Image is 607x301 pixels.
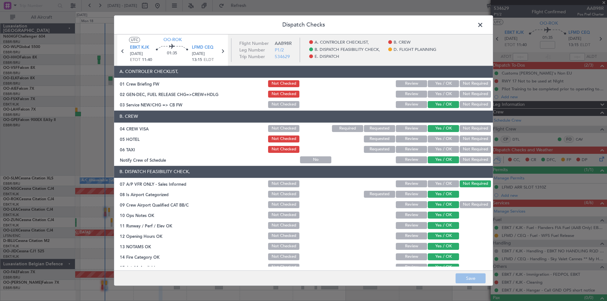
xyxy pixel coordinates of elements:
button: Not Required [460,101,491,108]
button: Not Required [460,135,491,142]
button: Not Required [460,156,491,163]
button: Not Required [460,91,491,98]
header: Dispatch Checks [114,15,493,34]
button: Not Required [460,180,491,187]
button: Not Required [460,80,491,87]
button: Not Required [460,125,491,132]
button: Not Required [460,201,491,208]
button: Not Required [460,146,491,153]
